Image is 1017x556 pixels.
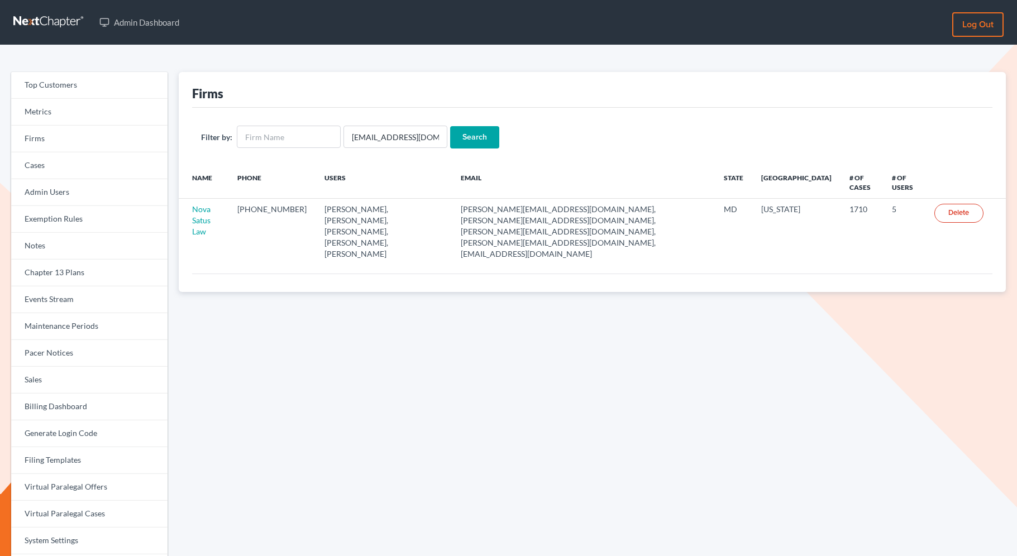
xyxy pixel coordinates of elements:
a: Virtual Paralegal Offers [11,474,168,501]
th: # of Users [883,166,925,199]
td: [US_STATE] [752,199,841,265]
a: Maintenance Periods [11,313,168,340]
th: State [715,166,752,199]
a: Cases [11,152,168,179]
a: Delete [934,204,983,223]
a: Metrics [11,99,168,126]
td: MD [715,199,752,265]
th: Users [316,166,452,199]
a: Admin Users [11,179,168,206]
th: Phone [228,166,316,199]
th: [GEOGRAPHIC_DATA] [752,166,841,199]
th: # of Cases [841,166,883,199]
a: Top Customers [11,72,168,99]
td: 1710 [841,199,883,265]
a: Sales [11,367,168,394]
td: 5 [883,199,925,265]
a: Log out [952,12,1004,37]
a: Exemption Rules [11,206,168,233]
a: Events Stream [11,286,168,313]
a: Virtual Paralegal Cases [11,501,168,528]
a: Firms [11,126,168,152]
a: Notes [11,233,168,260]
a: Billing Dashboard [11,394,168,420]
td: [PERSON_NAME], [PERSON_NAME], [PERSON_NAME], [PERSON_NAME], [PERSON_NAME] [316,199,452,265]
a: Chapter 13 Plans [11,260,168,286]
input: Users [343,126,447,148]
a: System Settings [11,528,168,554]
a: Generate Login Code [11,420,168,447]
a: Pacer Notices [11,340,168,367]
label: Filter by: [201,131,232,143]
td: [PERSON_NAME][EMAIL_ADDRESS][DOMAIN_NAME], [PERSON_NAME][EMAIL_ADDRESS][DOMAIN_NAME], [PERSON_NAM... [452,199,715,265]
a: Filing Templates [11,447,168,474]
a: Nova Satus Law [192,204,211,236]
th: Email [452,166,715,199]
td: [PHONE_NUMBER] [228,199,316,265]
th: Name [179,166,228,199]
div: Firms [192,85,223,102]
a: Admin Dashboard [94,12,185,32]
input: Firm Name [237,126,341,148]
input: Search [450,126,499,148]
